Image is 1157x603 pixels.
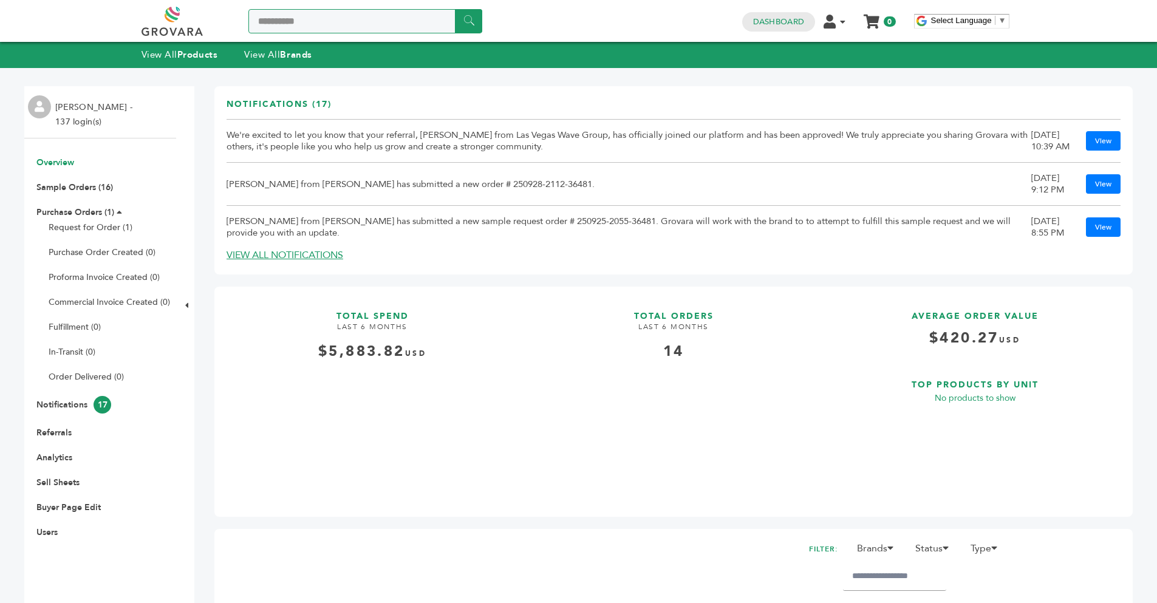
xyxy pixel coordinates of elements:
a: Overview [36,157,74,168]
div: [DATE] 10:39 AM [1031,129,1074,152]
span: ​ [995,16,995,25]
input: Filter by keywords [843,562,946,591]
a: Sample Orders (16) [36,182,113,193]
a: Fulfillment (0) [49,321,101,333]
a: View [1086,174,1121,194]
li: Brands [851,541,907,562]
a: Purchase Order Created (0) [49,247,155,258]
a: Referrals [36,427,72,438]
h3: TOTAL SPEND [227,299,518,322]
a: Dashboard [753,16,804,27]
a: Purchase Orders (1) [36,206,114,218]
span: USD [405,349,426,358]
span: 17 [94,396,111,414]
a: View AllProducts [142,49,218,61]
a: In-Transit (0) [49,346,95,358]
td: [PERSON_NAME] from [PERSON_NAME] has submitted a new sample request order # 250925-2055-36481. Gr... [227,206,1031,249]
a: VIEW ALL NOTIFICATIONS [227,248,343,262]
strong: Products [177,49,217,61]
a: Select Language​ [931,16,1006,25]
span: Select Language [931,16,992,25]
h4: $420.27 [829,328,1121,358]
a: TOP PRODUCTS BY UNIT No products to show [829,367,1121,495]
div: $5,883.82 [227,341,518,362]
a: Commercial Invoice Created (0) [49,296,170,308]
h2: FILTER: [809,541,838,557]
h3: TOP PRODUCTS BY UNIT [829,367,1121,391]
span: 0 [884,16,895,27]
img: profile.png [28,95,51,118]
a: Analytics [36,452,72,463]
li: Type [964,541,1011,562]
span: USD [999,335,1020,345]
a: Users [36,526,58,538]
a: My Cart [864,11,878,24]
h4: LAST 6 MONTHS [528,322,819,341]
h3: Notifications (17) [227,98,332,120]
li: [PERSON_NAME] - 137 login(s) [55,100,135,129]
td: [PERSON_NAME] from [PERSON_NAME] has submitted a new order # 250928-2112-36481. [227,163,1031,206]
div: [DATE] 9:12 PM [1031,172,1074,196]
td: We're excited to let you know that your referral, [PERSON_NAME] from Las Vegas Wave Group, has of... [227,120,1031,163]
a: Proforma Invoice Created (0) [49,271,160,283]
a: View [1086,131,1121,151]
a: TOTAL ORDERS LAST 6 MONTHS 14 [528,299,819,496]
h3: TOTAL ORDERS [528,299,819,322]
p: No products to show [829,391,1121,406]
a: AVERAGE ORDER VALUE $420.27USD [829,299,1121,358]
a: TOTAL SPEND LAST 6 MONTHS $5,883.82USD [227,299,518,496]
strong: Brands [280,49,312,61]
div: [DATE] 8:55 PM [1031,216,1074,239]
h3: AVERAGE ORDER VALUE [829,299,1121,322]
span: ▼ [998,16,1006,25]
a: Order Delivered (0) [49,371,124,383]
a: Sell Sheets [36,477,80,488]
a: Request for Order (1) [49,222,132,233]
input: Search a product or brand... [248,9,482,33]
li: Status [909,541,962,562]
h4: LAST 6 MONTHS [227,322,518,341]
a: View AllBrands [244,49,312,61]
a: Notifications17 [36,399,111,411]
div: 14 [528,341,819,362]
a: Buyer Page Edit [36,502,101,513]
a: View [1086,217,1121,237]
